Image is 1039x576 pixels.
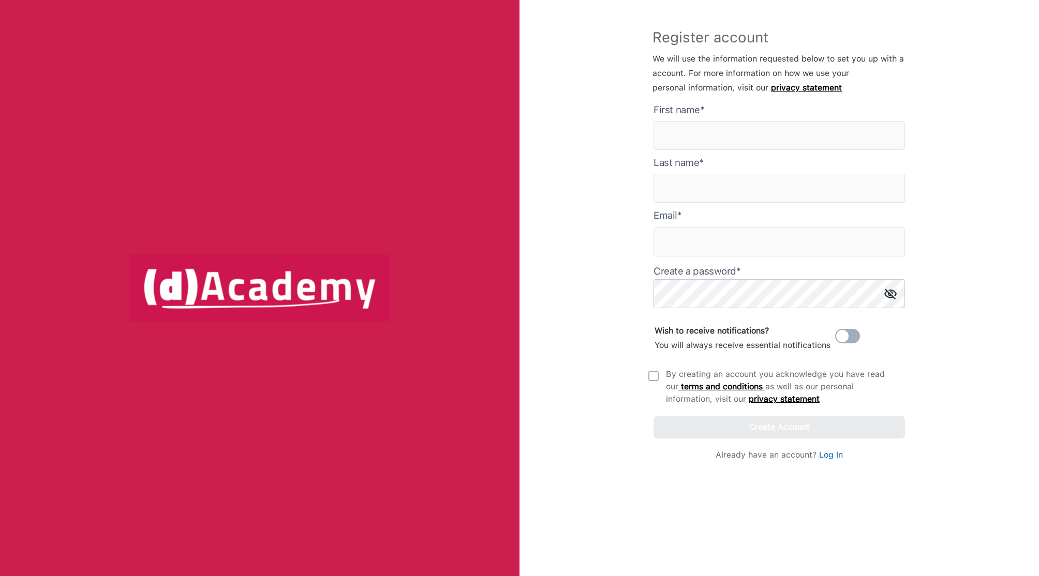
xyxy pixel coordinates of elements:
div: You will always receive essential notifications [655,324,830,353]
img: icon [884,289,897,299]
p: Register account [652,31,911,52]
button: Create Account [654,416,905,438]
div: Create Account [749,420,810,434]
img: logo [130,254,389,322]
a: privacy statement [749,394,820,404]
span: We will use the information requested below to set you up with a account. For more information on... [652,54,904,93]
img: unCheck [648,371,659,381]
div: By creating an account you acknowledge you have read our as well as our personal information, vis... [666,368,899,405]
a: terms and conditions [678,382,765,391]
b: Wish to receive notifications? [655,326,769,336]
a: privacy statement [771,83,842,93]
div: Already have an account? [716,449,843,461]
a: Log In [819,450,843,460]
